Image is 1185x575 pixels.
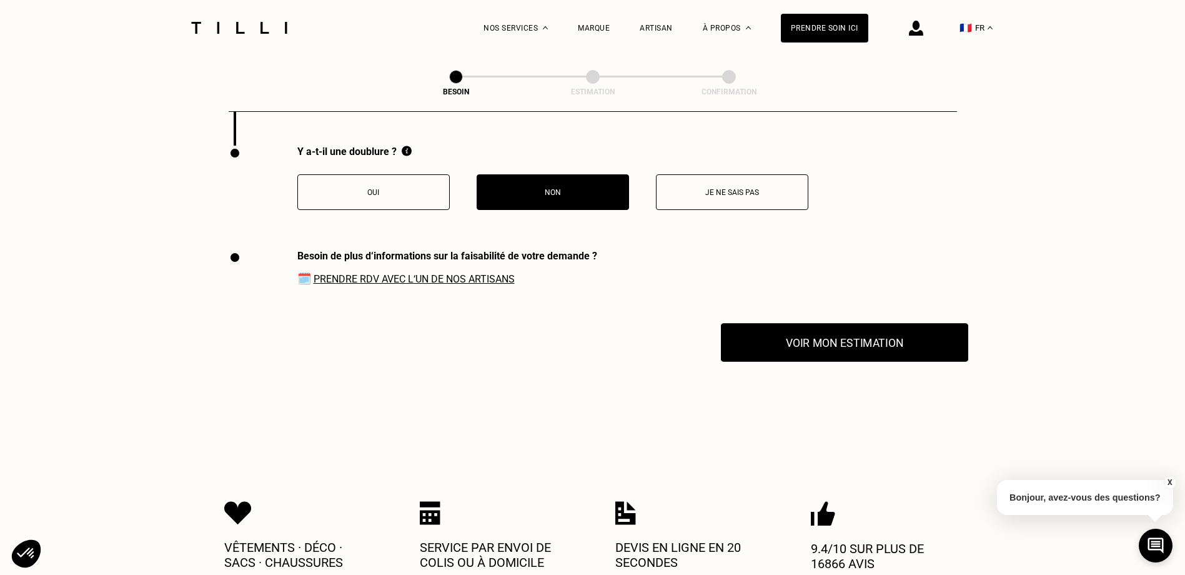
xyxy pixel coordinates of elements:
[615,540,765,570] p: Devis en ligne en 20 secondes
[224,540,374,570] p: Vêtements · Déco · Sacs · Chaussures
[578,24,610,32] a: Marque
[402,146,412,156] img: Information
[394,87,518,96] div: Besoin
[811,541,961,571] p: 9.4/10 sur plus de 16866 avis
[746,26,751,29] img: Menu déroulant à propos
[667,87,791,96] div: Confirmation
[721,323,968,362] button: Voir mon estimation
[988,26,993,29] img: menu déroulant
[640,24,673,32] a: Artisan
[663,188,801,197] p: Je ne sais pas
[477,174,629,210] button: Non
[297,174,450,210] button: Oui
[530,87,655,96] div: Estimation
[656,174,808,210] button: Je ne sais pas
[297,272,597,285] span: 🗓️
[314,273,515,285] a: Prendre RDV avec l‘un de nos artisans
[187,22,292,34] img: Logo du service de couturière Tilli
[1163,476,1176,489] button: X
[615,501,636,525] img: Icon
[297,250,597,262] div: Besoin de plus d‘informations sur la faisabilité de votre demande ?
[297,146,808,159] div: Y a-t-il une doublure ?
[483,188,622,197] p: Non
[997,480,1173,515] p: Bonjour, avez-vous des questions?
[224,501,252,525] img: Icon
[420,501,440,525] img: Icon
[781,14,868,42] a: Prendre soin ici
[420,540,570,570] p: Service par envoi de colis ou à domicile
[909,21,923,36] img: icône connexion
[543,26,548,29] img: Menu déroulant
[959,22,972,34] span: 🇫🇷
[811,501,835,526] img: Icon
[304,188,443,197] p: Oui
